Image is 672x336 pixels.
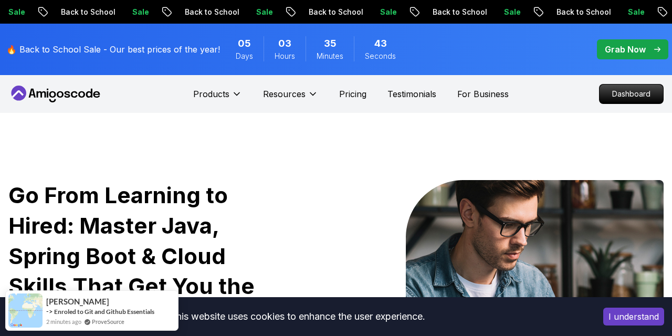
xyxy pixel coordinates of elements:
[374,36,387,51] span: 43 Seconds
[603,308,664,325] button: Accept cookies
[300,7,371,17] p: Back to School
[92,317,124,326] a: ProveSource
[548,7,619,17] p: Back to School
[600,85,663,103] p: Dashboard
[365,51,396,61] span: Seconds
[46,317,81,326] span: 2 minutes ago
[457,88,509,100] a: For Business
[54,308,154,316] a: Enroled to Git and Github Essentials
[387,88,436,100] a: Testimonials
[238,36,251,51] span: 5 Days
[619,7,653,17] p: Sale
[495,7,529,17] p: Sale
[176,7,247,17] p: Back to School
[6,43,220,56] p: 🔥 Back to School Sale - Our best prices of the year!
[247,7,281,17] p: Sale
[52,7,123,17] p: Back to School
[339,88,366,100] a: Pricing
[123,7,157,17] p: Sale
[8,305,587,328] div: This website uses cookies to enhance the user experience.
[193,88,229,100] p: Products
[236,51,253,61] span: Days
[605,43,646,56] p: Grab Now
[263,88,306,100] p: Resources
[371,7,405,17] p: Sale
[46,297,109,306] span: [PERSON_NAME]
[324,36,337,51] span: 35 Minutes
[275,51,295,61] span: Hours
[8,293,43,328] img: provesource social proof notification image
[599,84,664,104] a: Dashboard
[8,180,271,332] h1: Go From Learning to Hired: Master Java, Spring Boot & Cloud Skills That Get You the
[263,88,318,109] button: Resources
[193,88,242,109] button: Products
[278,36,291,51] span: 3 Hours
[424,7,495,17] p: Back to School
[317,51,343,61] span: Minutes
[46,307,53,316] span: ->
